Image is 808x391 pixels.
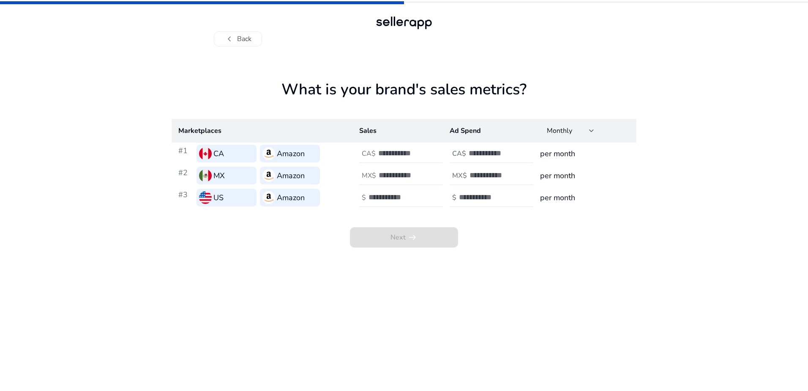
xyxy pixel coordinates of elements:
[213,170,225,182] h3: MX
[199,147,212,160] img: ca.svg
[178,167,193,184] h3: #2
[277,148,305,160] h3: Amazon
[352,119,443,143] th: Sales
[277,170,305,182] h3: Amazon
[547,126,572,135] span: Monthly
[213,192,224,204] h3: US
[362,150,376,158] h4: CA$
[172,119,352,143] th: Marketplaces
[178,145,193,162] h3: #1
[213,148,224,160] h3: CA
[540,148,630,160] h3: per month
[362,194,366,202] h4: $
[362,172,376,180] h4: MX$
[172,80,636,119] h1: What is your brand's sales metrics?
[277,192,305,204] h3: Amazon
[452,172,467,180] h4: MX$
[452,150,466,158] h4: CA$
[540,192,630,204] h3: per month
[199,169,212,182] img: mx.svg
[214,31,262,47] button: chevron_leftBack
[178,189,193,207] h3: #3
[452,194,456,202] h4: $
[224,34,235,44] span: chevron_left
[199,191,212,204] img: us.svg
[540,170,630,182] h3: per month
[443,119,533,143] th: Ad Spend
